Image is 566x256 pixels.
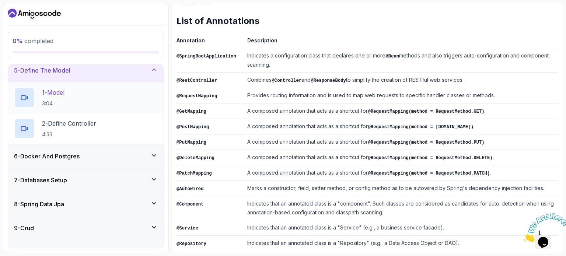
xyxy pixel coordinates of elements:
[14,66,70,75] h3: 5 - Define The Model
[42,131,96,138] p: 4:33
[244,220,558,236] td: Indicates that an annotated class is a "Service" (e.g., a business service facade).
[13,37,23,45] span: 0 %
[177,241,206,246] code: @Repository
[368,109,484,114] code: @RequestMapping(method = RequestMethod.GET)
[14,87,158,108] button: 1-Model3:04
[520,210,566,245] iframe: chat widget
[177,186,204,192] code: @Autowired
[244,181,558,196] td: Marks a constructor, field, setter method, or config method as to be autowired by Spring's depend...
[42,100,64,107] p: 3:04
[244,36,558,48] th: Description
[177,15,558,27] h2: List of Annotations
[177,202,204,207] code: @Component
[13,37,53,45] span: completed
[244,104,558,119] td: A composed annotation that acts as a shortcut for .
[177,226,198,231] code: @Service
[177,155,214,161] code: @DeleteMapping
[244,73,558,88] td: Combines and to simplify the creation of RESTful web services.
[368,171,490,176] code: @RequestMapping(method = RequestMethod.PATCH)
[42,88,64,97] p: 1 - Model
[3,3,6,9] span: 1
[272,78,301,83] code: @Controller
[244,196,558,220] td: Indicates that an annotated class is a "component". Such classes are considered as candidates for...
[368,140,484,145] code: @RequestMapping(method = RequestMethod.PUT)
[177,94,217,99] code: @RequestMapping
[177,140,206,145] code: @PutMapping
[244,48,558,73] td: Indicates a configuration class that declares one or more methods and also triggers auto-configur...
[14,176,67,185] h3: 7 - Databases Setup
[8,8,61,20] a: Dashboard
[177,171,212,176] code: @PatchMapping
[311,78,346,83] code: @ResponseBody
[42,119,96,128] p: 2 - Define Controller
[244,150,558,165] td: A composed annotation that acts as a shortcut for .
[244,119,558,134] td: A composed annotation that acts as a shortcut for .
[177,54,236,59] code: @SpringBootApplication
[14,224,34,232] h3: 9 - Crud
[244,165,558,181] td: A composed annotation that acts as a shortcut for .
[177,125,209,130] code: @PostMapping
[368,125,474,130] code: @RequestMapping(method = [DOMAIN_NAME])
[177,109,206,114] code: @GetMapping
[8,216,164,240] button: 9-Crud
[244,88,558,104] td: Provides routing information and is used to map web requests to specific handler classes or methods.
[8,144,164,168] button: 6-Docker And Postgres
[14,152,80,161] h3: 6 - Docker And Postgres
[244,236,558,251] td: Indicates that an annotated class is a "Repository" (e.g., a Data Access Object or DAO).
[368,155,492,161] code: @RequestMapping(method = RequestMethod.DELETE)
[244,134,558,150] td: A composed annotation that acts as a shortcut for .
[177,78,217,83] code: @RestController
[385,54,399,59] code: @Bean
[14,118,158,139] button: 2-Define Controller4:33
[3,3,49,32] img: Chat attention grabber
[8,59,164,82] button: 5-Define The Model
[14,200,64,208] h3: 8 - Spring Data Jpa
[8,168,164,192] button: 7-Databases Setup
[8,192,164,216] button: 8-Spring Data Jpa
[177,36,244,48] th: Annotation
